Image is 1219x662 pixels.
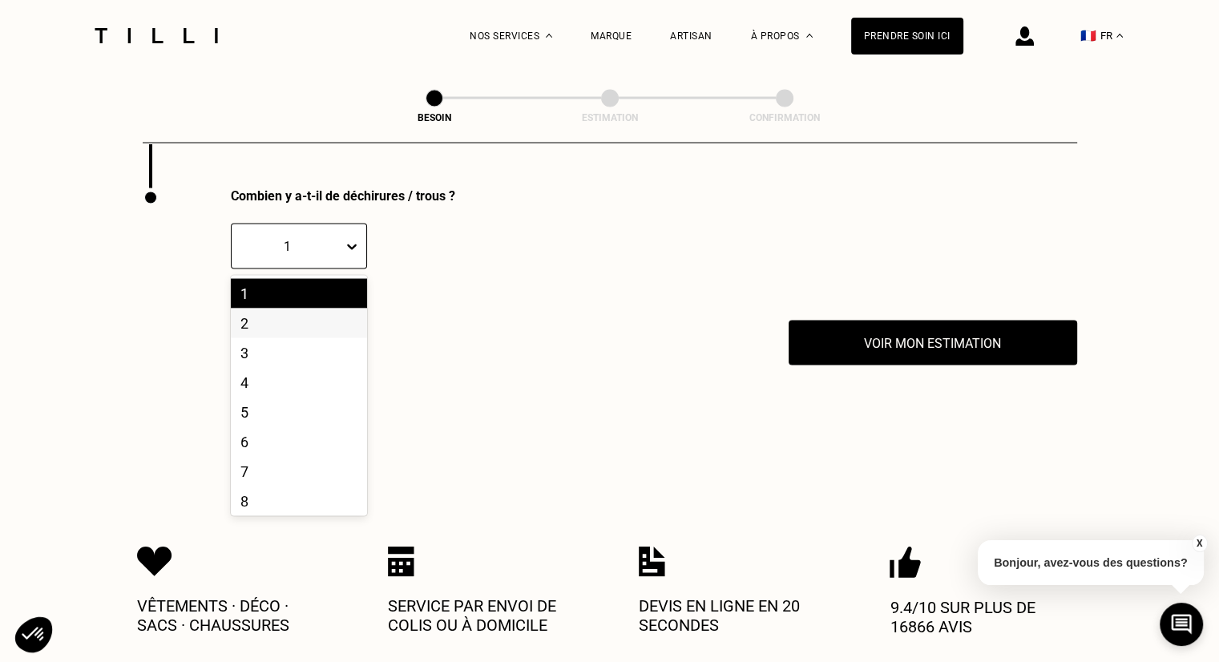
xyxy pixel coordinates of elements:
button: X [1191,535,1207,552]
a: Artisan [670,30,712,42]
img: menu déroulant [1116,34,1123,38]
div: 7 [231,457,367,486]
div: 8 [231,486,367,516]
img: Icon [890,547,921,579]
div: 1 [231,279,367,309]
a: Prendre soin ici [851,18,963,54]
img: Icon [639,547,665,577]
button: Voir mon estimation [789,321,1077,365]
div: 1 [240,239,335,254]
div: Combien y a-t-il de déchirures / trous ? [231,188,854,204]
div: 2 [231,309,367,338]
img: Menu déroulant [546,34,552,38]
p: Bonjour, avez-vous des questions? [978,540,1204,585]
p: Service par envoi de colis ou à domicile [388,596,580,635]
p: Vêtements · Déco · Sacs · Chaussures [137,596,329,635]
img: Icon [137,547,172,577]
img: Icon [388,547,414,577]
a: Marque [591,30,632,42]
div: 4 [231,368,367,398]
p: 9.4/10 sur plus de 16866 avis [890,598,1082,636]
div: 3 [231,338,367,368]
div: Confirmation [704,112,865,123]
div: Besoin [354,112,515,123]
div: 5 [231,398,367,427]
img: Menu déroulant à propos [806,34,813,38]
span: 🇫🇷 [1080,28,1096,43]
div: 6 [231,427,367,457]
img: icône connexion [1015,26,1034,46]
div: Estimation [530,112,690,123]
p: Devis en ligne en 20 secondes [639,596,831,635]
img: Logo du service de couturière Tilli [89,28,224,43]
